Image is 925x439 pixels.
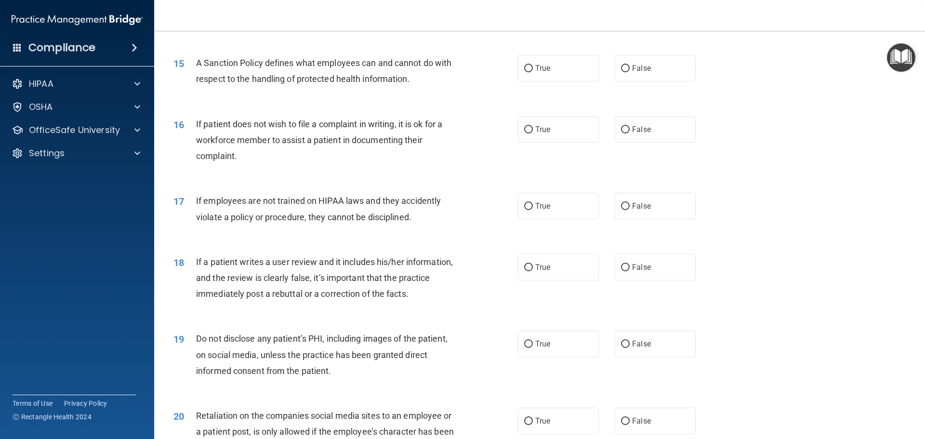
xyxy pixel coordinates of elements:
[13,412,92,422] span: Ⓒ Rectangle Health 2024
[29,124,120,136] p: OfficeSafe University
[535,64,550,73] span: True
[535,201,550,211] span: True
[524,418,533,425] input: True
[524,203,533,210] input: True
[535,416,550,426] span: True
[173,257,184,268] span: 18
[621,126,630,133] input: False
[632,263,651,272] span: False
[12,147,140,159] a: Settings
[632,125,651,134] span: False
[196,333,448,375] span: Do not disclose any patient’s PHI, including images of the patient, on social media, unless the p...
[12,78,140,90] a: HIPAA
[29,147,65,159] p: Settings
[173,411,184,422] span: 20
[535,339,550,348] span: True
[29,78,53,90] p: HIPAA
[12,124,140,136] a: OfficeSafe University
[173,333,184,345] span: 19
[196,257,453,299] span: If a patient writes a user review and it includes his/her information, and the review is clearly ...
[524,341,533,348] input: True
[196,58,451,84] span: A Sanction Policy defines what employees can and cannot do with respect to the handling of protec...
[621,341,630,348] input: False
[621,203,630,210] input: False
[524,126,533,133] input: True
[12,101,140,113] a: OSHA
[535,263,550,272] span: True
[535,125,550,134] span: True
[632,201,651,211] span: False
[621,65,630,72] input: False
[632,339,651,348] span: False
[632,64,651,73] span: False
[13,399,53,408] a: Terms of Use
[887,43,915,72] button: Open Resource Center
[621,418,630,425] input: False
[12,10,143,29] img: PMB logo
[28,41,95,54] h4: Compliance
[29,101,53,113] p: OSHA
[173,196,184,207] span: 17
[621,264,630,271] input: False
[173,58,184,69] span: 15
[524,264,533,271] input: True
[524,65,533,72] input: True
[196,119,442,161] span: If patient does not wish to file a complaint in writing, it is ok for a workforce member to assis...
[632,416,651,426] span: False
[64,399,107,408] a: Privacy Policy
[173,119,184,131] span: 16
[196,196,441,222] span: If employees are not trained on HIPAA laws and they accidently violate a policy or procedure, the...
